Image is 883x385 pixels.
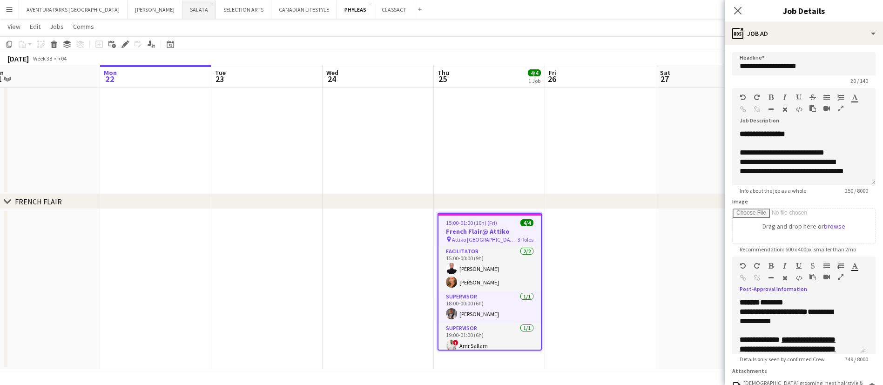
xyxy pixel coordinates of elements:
[732,187,814,194] span: Info about the job as a whole
[851,94,858,101] button: Text Color
[438,323,541,355] app-card-role: Supervisor1/119:00-01:00 (6h)!Amr Sallam
[768,274,774,282] button: Horizontal Line
[754,262,760,270] button: Redo
[50,22,64,31] span: Jobs
[732,356,832,363] span: Details only seen by confirmed Crew
[528,77,540,84] div: 1 Job
[73,22,94,31] span: Comms
[823,262,830,270] button: Unordered List
[809,105,816,112] button: Paste as plain text
[438,213,542,351] app-job-card: 15:00-01:00 (10h) (Fri)4/4French Flair@ Attiko Attiko [GEOGRAPHIC_DATA]3 RolesFacilitator2/215:00...
[823,273,830,281] button: Insert video
[809,273,816,281] button: Paste as plain text
[795,274,802,282] button: HTML Code
[768,262,774,270] button: Bold
[26,20,44,33] a: Edit
[326,68,338,77] span: Wed
[518,236,533,243] span: 3 Roles
[436,74,449,84] span: 25
[438,246,541,291] app-card-role: Facilitator2/215:00-00:00 (9h)[PERSON_NAME][PERSON_NAME]
[768,94,774,101] button: Bold
[782,274,788,282] button: Clear Formatting
[740,262,746,270] button: Undo
[325,74,338,84] span: 24
[337,0,374,19] button: PHYLEAS
[182,0,216,19] button: SALATA
[837,262,844,270] button: Ordered List
[271,0,337,19] button: CANADIAN LIFESTYLE
[15,197,62,206] div: FRENCH FLAIR
[104,68,117,77] span: Mon
[732,246,863,253] span: Recommendation: 600 x 400px, smaller than 2mb
[795,262,802,270] button: Underline
[30,22,40,31] span: Edit
[843,77,876,84] span: 20 / 140
[795,94,802,101] button: Underline
[809,262,816,270] button: Strikethrough
[528,69,541,76] span: 4/4
[660,68,670,77] span: Sat
[732,367,767,374] label: Attachments
[782,94,788,101] button: Italic
[374,0,414,19] button: CLASSACT
[446,219,497,226] span: 15:00-01:00 (10h) (Fri)
[754,94,760,101] button: Redo
[520,219,533,226] span: 4/4
[795,106,802,113] button: HTML Code
[438,227,541,236] h3: French Flair@ Attiko
[782,106,788,113] button: Clear Formatting
[768,106,774,113] button: Horizontal Line
[837,356,876,363] span: 749 / 8000
[31,55,54,62] span: Week 38
[837,187,876,194] span: 250 / 8000
[837,94,844,101] button: Ordered List
[837,273,844,281] button: Fullscreen
[547,74,556,84] span: 26
[452,236,518,243] span: Attiko [GEOGRAPHIC_DATA]
[809,94,816,101] button: Strikethrough
[214,74,226,84] span: 23
[740,94,746,101] button: Undo
[725,22,883,45] div: Job Ad
[851,262,858,270] button: Text Color
[102,74,117,84] span: 22
[725,5,883,17] h3: Job Details
[7,22,20,31] span: View
[438,68,449,77] span: Thu
[46,20,67,33] a: Jobs
[128,0,182,19] button: [PERSON_NAME]
[823,94,830,101] button: Unordered List
[438,291,541,323] app-card-role: Supervisor1/118:00-00:00 (6h)[PERSON_NAME]
[453,340,458,345] span: !
[549,68,556,77] span: Fri
[837,105,844,112] button: Fullscreen
[215,68,226,77] span: Tue
[58,55,67,62] div: +04
[69,20,98,33] a: Comms
[19,0,128,19] button: AVENTURA PARKS [GEOGRAPHIC_DATA]
[216,0,271,19] button: SELECTION ARTS
[782,262,788,270] button: Italic
[7,54,29,63] div: [DATE]
[823,105,830,112] button: Insert video
[4,20,24,33] a: View
[659,74,670,84] span: 27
